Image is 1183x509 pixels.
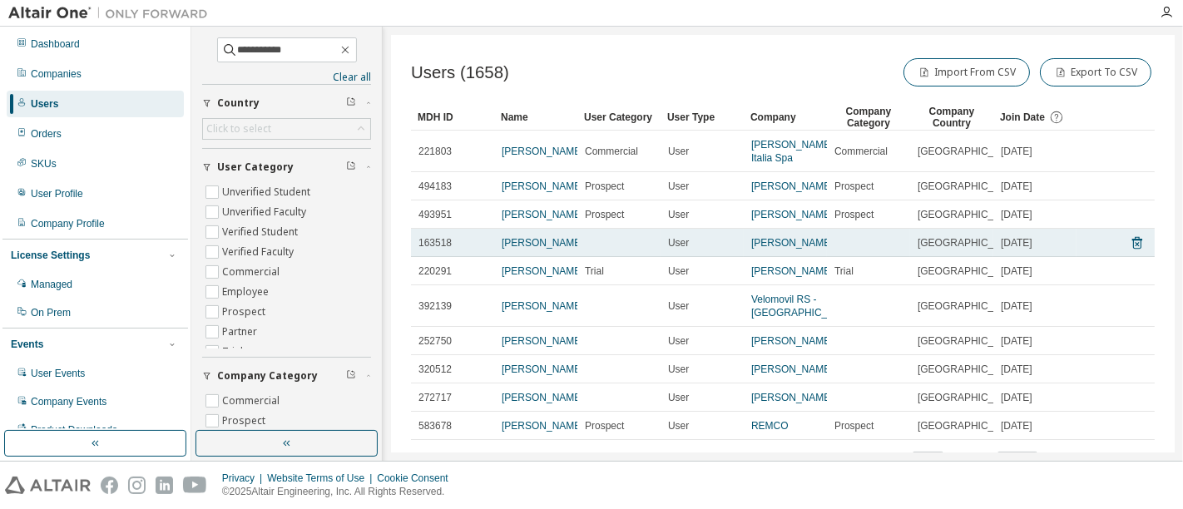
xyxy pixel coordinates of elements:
div: Click to select [203,119,370,139]
a: [PERSON_NAME] [502,392,584,403]
div: MDH ID [418,104,488,131]
span: User [668,363,689,376]
a: [PERSON_NAME] [502,265,584,277]
div: Managed [31,278,72,291]
span: 252750 [418,334,452,348]
span: Commercial [585,145,638,158]
label: Prospect [222,302,269,322]
a: [PERSON_NAME] [502,420,584,432]
span: Company Category [217,369,318,383]
span: User [668,419,689,432]
span: [GEOGRAPHIC_DATA] [918,145,1022,158]
div: Product Downloads [31,423,117,437]
span: [GEOGRAPHIC_DATA] [918,236,1022,250]
label: Unverified Student [222,182,314,202]
svg: Date when the user was first added or directly signed up. If the user was deleted and later re-ad... [1049,110,1064,125]
a: [PERSON_NAME] [502,335,584,347]
span: [GEOGRAPHIC_DATA] [918,334,1022,348]
span: Commercial [834,145,888,158]
label: Commercial [222,262,283,282]
div: Name [501,104,571,131]
div: User Type [667,104,737,131]
span: User [668,299,689,313]
span: 493951 [418,208,452,221]
span: [GEOGRAPHIC_DATA] [918,363,1022,376]
a: [PERSON_NAME] [751,265,834,277]
label: Commercial [222,391,283,411]
span: 583678 [418,419,452,432]
span: Clear filter [346,96,356,110]
button: Import From CSV [903,58,1030,86]
div: Company Events [31,395,106,408]
span: [DATE] [1001,208,1032,221]
div: Orders [31,127,62,141]
a: [PERSON_NAME] [751,363,834,375]
a: [PERSON_NAME] [502,180,584,192]
label: Unverified Faculty [222,202,309,222]
span: Country [217,96,260,110]
div: Dashboard [31,37,80,51]
span: [GEOGRAPHIC_DATA] [918,208,1022,221]
a: [PERSON_NAME] [502,300,584,312]
span: User [668,180,689,193]
div: Privacy [222,472,267,485]
span: [GEOGRAPHIC_DATA] [918,299,1022,313]
div: User Category [584,104,654,131]
p: © 2025 Altair Engineering, Inc. All Rights Reserved. [222,485,458,499]
button: Country [202,85,371,121]
img: altair_logo.svg [5,477,91,494]
span: 272717 [418,391,452,404]
span: [DATE] [1001,236,1032,250]
span: User [668,264,689,278]
img: facebook.svg [101,477,118,494]
label: Employee [222,282,272,302]
label: Prospect [222,411,269,431]
button: Company Category [202,358,371,394]
div: Website Terms of Use [267,472,377,485]
span: [GEOGRAPHIC_DATA] [918,419,1022,432]
span: Prospect [585,180,624,193]
button: Export To CSV [1040,58,1151,86]
span: 220291 [418,264,452,278]
div: Users [31,97,58,111]
div: Events [11,338,43,351]
span: User [668,236,689,250]
div: License Settings [11,249,90,262]
span: Trial [585,264,604,278]
span: [DATE] [1001,180,1032,193]
span: [DATE] [1001,145,1032,158]
div: SKUs [31,157,57,170]
button: User Category [202,149,371,185]
div: Companies [31,67,82,81]
div: Click to select [206,122,271,136]
span: [DATE] [1001,391,1032,404]
div: Cookie Consent [377,472,458,485]
span: Prospect [834,180,874,193]
img: linkedin.svg [156,477,173,494]
span: 163518 [418,236,452,250]
label: Verified Faculty [222,242,297,262]
label: Partner [222,322,260,342]
img: youtube.svg [183,477,207,494]
span: Users (1658) [411,63,509,82]
span: Join Date [1000,111,1045,123]
a: Velomovil RS - [GEOGRAPHIC_DATA] [751,294,855,319]
span: [DATE] [1001,363,1032,376]
span: Prospect [834,208,874,221]
span: User [668,145,689,158]
span: Clear filter [346,161,356,174]
span: [GEOGRAPHIC_DATA] [918,391,1022,404]
span: Trial [834,264,854,278]
span: Prospect [585,419,624,432]
a: [PERSON_NAME] [502,146,584,157]
span: [DATE] [1001,264,1032,278]
div: Company [750,104,820,131]
div: On Prem [31,306,71,319]
span: 320512 [418,363,452,376]
span: Clear filter [346,369,356,383]
label: Trial [222,342,246,362]
label: Verified Student [222,222,301,242]
span: Prospect [585,208,624,221]
a: [PERSON_NAME] [502,363,584,375]
div: Company Country [917,104,987,131]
